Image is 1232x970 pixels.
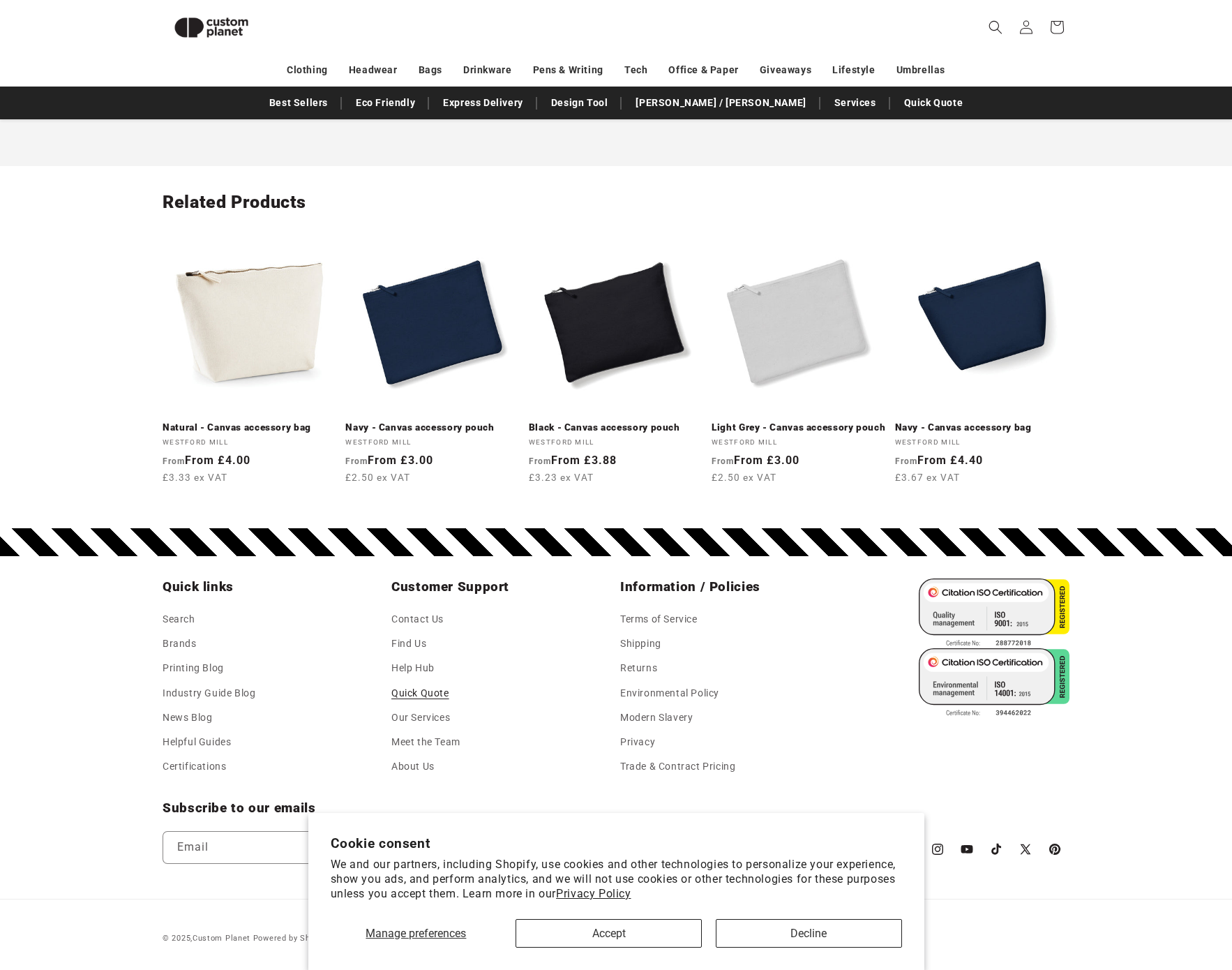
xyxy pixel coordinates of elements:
a: Printing Blog [163,656,224,680]
a: About Us [391,754,435,779]
a: Helpful Guides [163,730,231,754]
a: Terms of Service [620,611,698,632]
small: - Custom Planet Ltd. Registration Number 6722046 VAT no. 928 4537 94 [253,934,613,943]
h2: Information / Policies [620,579,841,595]
a: Natural - Canvas accessory bag [163,421,337,434]
img: Custom Planet [163,6,260,50]
a: Certifications [163,754,226,779]
a: Light Grey - Canvas accessory pouch [712,421,886,434]
a: Our Services [391,706,450,730]
a: Clothing [287,58,328,82]
h2: Customer Support [391,579,612,595]
a: Powered by Shopify [253,934,330,943]
iframe: Chat Widget [993,819,1232,970]
a: Express Delivery [436,91,530,115]
h2: Subscribe to our emails [163,800,887,816]
h2: Related Products [163,191,1069,214]
a: Find Us [391,632,426,656]
h2: Cookie consent [331,835,902,851]
a: [PERSON_NAME] / [PERSON_NAME] [629,91,813,115]
a: Tech [624,58,647,82]
a: Drinkware [463,58,511,82]
a: Navy - Canvas accessory pouch [345,421,520,434]
button: Decline [716,919,902,948]
a: Lifestyle [832,58,875,82]
a: Brands [163,632,197,656]
a: Contact Us [391,611,444,632]
h2: Quick links [163,579,383,595]
img: ISO 14001 Certified [919,648,1069,718]
a: Privacy Policy [556,887,631,900]
a: Design Tool [544,91,615,115]
a: Modern Slavery [620,706,693,730]
a: Pens & Writing [533,58,603,82]
a: Help Hub [391,656,435,680]
a: News Blog [163,706,212,730]
a: Best Sellers [262,91,335,115]
small: © 2025, [163,934,250,943]
a: Shipping [620,632,661,656]
a: Office & Paper [668,58,738,82]
a: Trade & Contract Pricing [620,754,735,779]
a: Umbrellas [896,58,945,82]
a: Industry Guide Blog [163,681,255,706]
a: Giveaways [760,58,811,82]
img: ISO 9001 Certified [919,579,1069,648]
a: Custom Planet [193,934,250,943]
p: We and our partners, including Shopify, use cookies and other technologies to personalize your ex... [331,858,902,901]
a: Navy - Canvas accessory bag [895,421,1069,434]
a: Headwear [349,58,398,82]
a: Quick Quote [897,91,970,115]
a: Black - Canvas accessory pouch [529,421,703,434]
span: Manage preferences [366,927,466,940]
a: Eco Friendly [349,91,422,115]
a: Quick Quote [391,681,449,706]
a: Returns [620,656,657,680]
a: Meet the Team [391,730,460,754]
a: Environmental Policy [620,681,719,706]
button: Manage preferences [331,919,502,948]
a: Bags [419,58,442,82]
a: Services [827,91,883,115]
a: Privacy [620,730,655,754]
summary: Search [980,12,1011,43]
button: Accept [516,919,702,948]
a: Search [163,611,195,632]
